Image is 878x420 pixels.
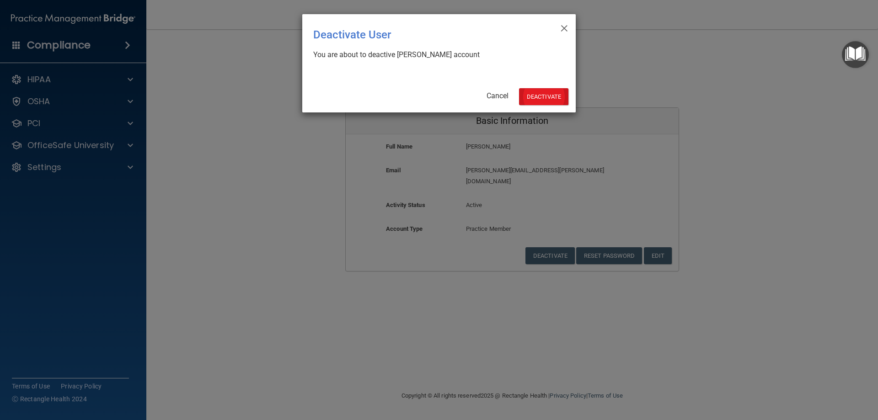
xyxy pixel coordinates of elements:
[313,21,527,48] div: Deactivate User
[519,88,568,105] button: Deactivate
[720,355,867,392] iframe: Drift Widget Chat Controller
[487,91,509,100] a: Cancel
[560,18,568,36] span: ×
[842,41,869,68] button: Open Resource Center
[313,50,557,60] div: You are about to deactive [PERSON_NAME] account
